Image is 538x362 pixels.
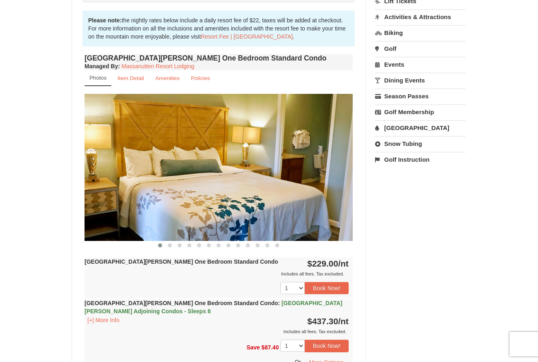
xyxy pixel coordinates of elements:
a: Amenities [150,70,185,86]
a: Events [375,57,466,72]
span: $87.40 [261,344,279,351]
div: the nightly rates below include a daily resort fee of $22, taxes will be added at checkout. For m... [82,11,355,46]
span: /nt [338,316,349,326]
small: Item Detail [117,75,144,81]
div: Includes all fees. Tax excluded. [85,327,349,336]
span: Managed By [85,63,118,69]
div: Includes all fees. Tax excluded. [85,270,349,278]
span: $437.30 [307,316,338,326]
a: Golf Instruction [375,152,466,167]
span: /nt [338,259,349,268]
a: [GEOGRAPHIC_DATA] [375,120,466,135]
img: 18876286-121-55434444.jpg [85,94,353,241]
h4: [GEOGRAPHIC_DATA][PERSON_NAME] One Bedroom Standard Condo [85,54,353,62]
a: Season Passes [375,89,466,104]
a: Golf Membership [375,104,466,119]
a: Dining Events [375,73,466,88]
strong: Please note: [88,17,121,24]
strong: [GEOGRAPHIC_DATA][PERSON_NAME] One Bedroom Standard Condo [85,300,342,314]
small: Photos [89,75,106,81]
button: [+] More Info [85,316,122,325]
a: Golf [375,41,466,56]
a: Policies [186,70,215,86]
strong: [GEOGRAPHIC_DATA][PERSON_NAME] One Bedroom Standard Condo [85,258,278,265]
a: Photos [85,70,111,86]
a: Snow Tubing [375,136,466,151]
a: Massanutten Resort Lodging [121,63,194,69]
span: Save [247,344,260,351]
small: Policies [191,75,210,81]
a: Biking [375,25,466,40]
strong: $229.00 [307,259,349,268]
span: : [278,300,280,306]
small: Amenities [155,75,180,81]
button: Book Now! [305,282,349,294]
a: Item Detail [112,70,149,86]
button: Book Now! [305,340,349,352]
a: Resort Fee | [GEOGRAPHIC_DATA] [201,33,293,40]
a: Activities & Attractions [375,9,466,24]
strong: : [85,63,120,69]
